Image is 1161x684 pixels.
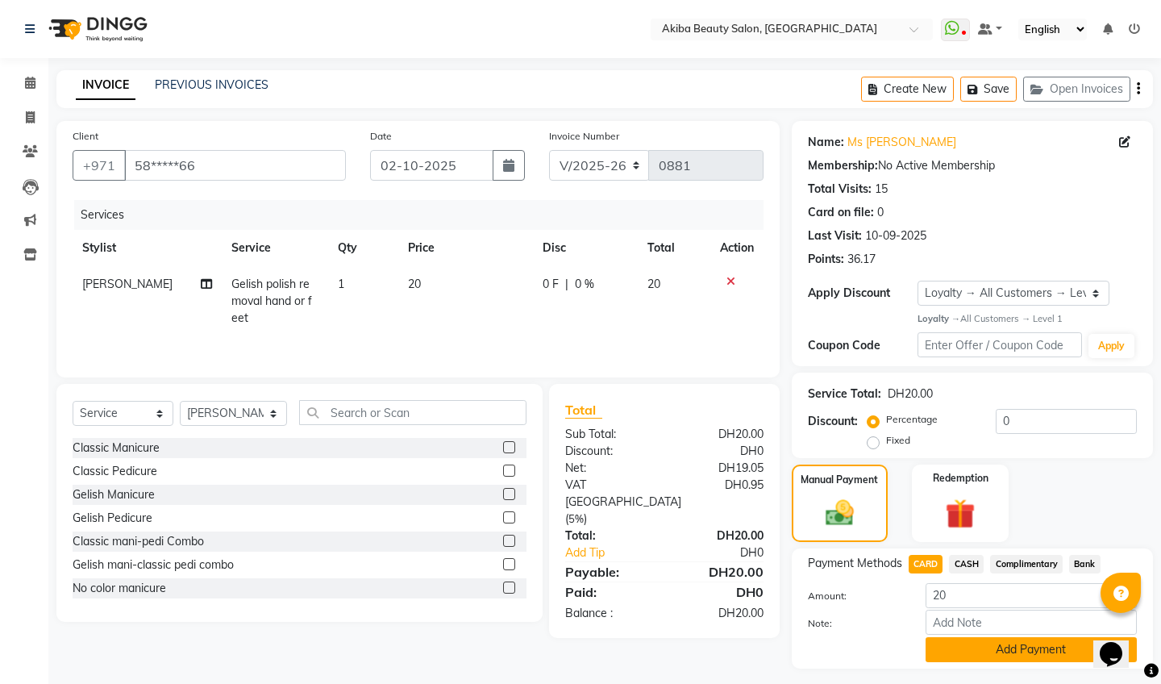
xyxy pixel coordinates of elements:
span: VAT [GEOGRAPHIC_DATA] [565,478,681,509]
span: 0 % [575,276,594,293]
div: All Customers → Level 1 [918,312,1137,326]
div: DH20.00 [664,562,776,582]
span: 20 [647,277,660,291]
a: Add Tip [553,544,683,561]
div: DH20.00 [888,386,933,402]
label: Fixed [886,433,910,448]
label: Date [370,129,392,144]
span: 1 [338,277,344,291]
th: Disc [533,230,638,266]
a: PREVIOUS INVOICES [155,77,268,92]
div: ( ) [553,477,693,528]
input: Add Note [926,610,1137,635]
span: Bank [1069,555,1101,573]
div: DH20.00 [664,605,776,622]
th: Action [710,230,764,266]
label: Redemption [933,471,988,486]
input: Enter Offer / Coupon Code [918,332,1082,357]
div: Balance : [553,605,664,622]
span: Gelish polish removal hand or feet [231,277,312,325]
button: Open Invoices [1023,77,1130,102]
button: Create New [861,77,954,102]
span: 5% [568,512,584,525]
div: Sub Total: [553,426,664,443]
img: _cash.svg [817,497,863,529]
div: No color manicure [73,580,166,597]
div: Last Visit: [808,227,862,244]
label: Amount: [796,589,913,603]
div: Payable: [553,562,664,582]
div: DH0 [683,544,776,561]
div: DH0 [664,582,776,602]
div: Classic Manicure [73,440,160,457]
input: Amount [926,583,1137,608]
span: 0 F [543,276,559,293]
button: Add Payment [926,637,1137,662]
div: Coupon Code [808,337,918,354]
div: 10-09-2025 [865,227,926,244]
div: DH20.00 [664,426,776,443]
a: INVOICE [76,71,135,100]
label: Note: [796,616,913,631]
input: Search or Scan [299,400,526,425]
div: Discount: [808,413,858,430]
iframe: chat widget [1093,619,1145,668]
span: [PERSON_NAME] [82,277,173,291]
th: Service [222,230,328,266]
input: Search by Name/Mobile/Email/Code [124,150,346,181]
span: CARD [909,555,943,573]
div: Points: [808,251,844,268]
button: Apply [1088,334,1134,358]
span: Total [565,402,602,419]
div: Apply Discount [808,285,918,302]
label: Manual Payment [801,473,878,487]
div: DH0.95 [693,477,776,528]
div: DH0 [664,443,776,460]
div: DH19.05 [664,460,776,477]
span: CASH [949,555,984,573]
div: No Active Membership [808,157,1137,174]
img: logo [41,6,152,52]
th: Qty [328,230,399,266]
div: Net: [553,460,664,477]
a: Ms [PERSON_NAME] [847,134,956,151]
span: Complimentary [990,555,1063,573]
div: Classic Pedicure [73,463,157,480]
div: Discount: [553,443,664,460]
div: Services [74,200,776,230]
div: 36.17 [847,251,876,268]
div: 15 [875,181,888,198]
span: 20 [408,277,421,291]
img: _gift.svg [936,495,984,532]
div: Paid: [553,582,664,602]
div: Service Total: [808,386,881,402]
div: Gelish Pedicure [73,510,152,527]
label: Invoice Number [549,129,619,144]
div: Card on file: [808,204,874,221]
div: Gelish Manicure [73,486,155,503]
div: 0 [877,204,884,221]
span: Payment Methods [808,555,902,572]
strong: Loyalty → [918,313,960,324]
div: Classic mani-pedi Combo [73,533,204,550]
div: Name: [808,134,844,151]
span: | [565,276,568,293]
th: Price [398,230,532,266]
label: Percentage [886,412,938,427]
th: Total [638,230,710,266]
th: Stylist [73,230,222,266]
div: Total Visits: [808,181,872,198]
button: +971 [73,150,126,181]
button: Save [960,77,1017,102]
div: Membership: [808,157,878,174]
div: Total: [553,528,664,544]
label: Client [73,129,98,144]
div: DH20.00 [664,528,776,544]
div: Gelish mani-classic pedi combo [73,557,234,573]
